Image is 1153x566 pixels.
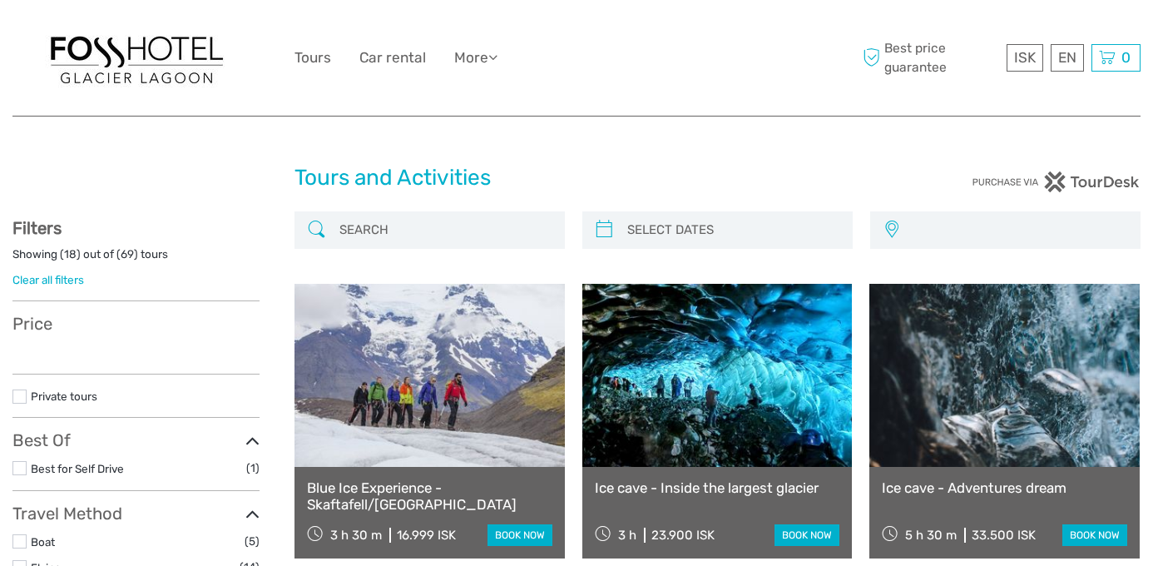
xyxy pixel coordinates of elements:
a: Tours [294,46,331,70]
div: 23.900 ISK [651,528,715,543]
a: Private tours [31,390,97,403]
strong: Filters [12,218,62,238]
span: 3 h 30 m [330,528,382,543]
span: Best price guarantee [859,39,1002,76]
img: 1303-6910c56d-1cb8-4c54-b886-5f11292459f5_logo_big.jpg [45,28,228,87]
input: SELECT DATES [621,216,844,245]
a: Car rental [359,46,426,70]
h1: Tours and Activities [294,165,859,191]
span: (5) [245,532,260,551]
div: 16.999 ISK [397,528,456,543]
a: Clear all filters [12,273,84,286]
a: book now [1062,524,1127,546]
a: book now [487,524,552,546]
label: 18 [64,246,77,262]
input: SEARCH [333,216,557,245]
span: (1) [246,459,260,478]
div: EN [1051,44,1084,72]
label: 69 [121,246,134,262]
a: Boat [31,535,55,549]
h3: Travel Method [12,504,260,524]
a: Blue Ice Experience - Skaftafell/[GEOGRAPHIC_DATA] [307,479,552,514]
h3: Price [12,314,260,334]
span: ISK [1014,49,1036,66]
h3: Best Of [12,430,260,450]
div: Showing ( ) out of ( ) tours [12,246,260,272]
span: 3 h [618,528,636,543]
a: Best for Self Drive [31,462,124,475]
span: 0 [1119,49,1133,66]
a: More [454,46,497,70]
div: 33.500 ISK [972,528,1036,543]
a: Ice cave - Adventures dream [882,479,1127,496]
span: 5 h 30 m [905,528,957,543]
a: Ice cave - Inside the largest glacier [595,479,840,496]
a: book now [774,524,839,546]
img: PurchaseViaTourDesk.png [972,171,1141,192]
